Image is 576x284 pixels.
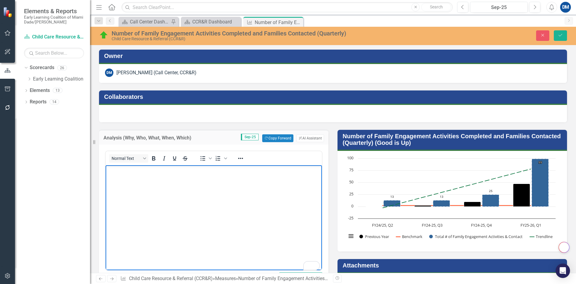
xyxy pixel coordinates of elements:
path: FY24-25, Q4, 10. Previous Year. [464,202,481,207]
button: DM [560,2,571,13]
div: Bullet list [198,154,213,163]
button: Search [421,3,451,11]
div: Call Center Dashboard [130,18,169,26]
button: View chart menu, Chart [347,232,355,240]
text: 100 [347,155,353,160]
text: FY24/25, Q2 [372,222,393,228]
path: FY24-25, Q4, 25. Total # of Family Engagement Activities & Contact. [482,195,499,207]
a: Measures [215,276,236,281]
text: FY25-26, Q1 [520,222,541,228]
div: Child Care Resource & Referral (CCR&R) [112,37,361,41]
button: Bold [148,154,159,163]
span: Normal Text [112,156,141,161]
path: FY25-26, Q1, 47. Previous Year. [513,184,530,207]
div: Number of Family Engagement Activities Completed and Families Contacted (Quarterly) [238,276,424,281]
button: Sep-25 [470,2,528,13]
h3: Owner [104,53,564,59]
text: 99 [538,160,542,164]
div: [PERSON_NAME] (Call Center, CCR&R) [116,69,196,76]
button: Underline [169,154,180,163]
h3: Number of Family Engagement Activities Completed and Families Contacted (Quarterly) (Good is Up) [343,133,564,146]
path: FY24-25, Q3, 13. Total # of Family Engagement Activities & Contact. [433,200,450,207]
div: Sep-25 [472,4,526,11]
text: 75 [349,167,353,173]
a: Reports [30,99,46,105]
path: FY25-26, Q1, 99. Total # of Family Engagement Activities & Contact. [532,159,549,207]
button: Show Previous Year [359,234,390,239]
text: FY24-25, Q4 [471,222,492,228]
button: Strikethrough [180,154,190,163]
button: Reveal or hide additional toolbar items [235,154,246,163]
div: Numbered list [213,154,228,163]
text: FY24-25, Q3 [422,222,442,228]
h3: Collaborators [104,93,564,100]
h3: Attachments [343,262,564,269]
button: Show Trendline [529,234,553,239]
input: Search Below... [24,48,84,58]
button: AI Assistant [296,134,324,142]
small: Early Learning Coalition of Miami Dade/[PERSON_NAME] [24,15,84,25]
h3: Analysis (Why, Who, What, When, Which) [103,135,217,141]
span: Search [430,5,443,9]
div: Number of Family Engagement Activities Completed and Families Contacted (Quarterly) [112,30,361,37]
div: CCR&R Dashboard [192,18,239,26]
a: CCR&R Dashboard [182,18,239,26]
span: Elements & Reports [24,8,84,15]
a: Call Center Dashboard [120,18,169,26]
div: Open Intercom Messenger [556,264,570,278]
a: Early Learning Coalition [33,76,90,83]
div: DM [105,69,113,77]
button: Copy Forward [262,134,293,142]
g: Previous Year, series 1 of 4. Bar series with 4 bars. [366,184,530,207]
span: Sep-25 [241,134,259,140]
button: Switch to old editor [279,272,322,283]
button: Show Total # of Family Engagement Activities & Contact [429,234,523,239]
text: 25 [489,189,493,193]
svg: Interactive chart [343,155,559,246]
path: FY24/25, Q2, 13. Total # of Family Engagement Activities & Contact. [384,200,400,207]
div: 13 [53,88,62,93]
div: » » [120,275,328,282]
text: 13 [440,194,443,199]
a: Scorecards [30,64,54,71]
path: FY24-25, Q3, 2. Previous Year. [415,206,431,207]
text: 0 [351,203,353,209]
text: -25 [348,215,353,221]
button: Show Benchmark [396,234,422,239]
img: Above Target [99,30,109,40]
text: 13 [390,194,394,199]
div: Chart. Highcharts interactive chart. [343,155,561,246]
button: Block Normal Text [109,154,148,163]
a: Child Care Resource & Referral (CCR&R) [129,276,213,281]
a: Child Care Resource & Referral (CCR&R) [24,34,84,41]
text: 50 [349,179,353,185]
text: 25 [349,191,353,197]
iframe: Rich Text Area [106,165,322,270]
input: Search ClearPoint... [121,2,453,13]
button: Italic [159,154,169,163]
img: ClearPoint Strategy [3,7,13,17]
g: Total # of Family Engagement Activities & Contact, series 3 of 4. Bar series with 4 bars. [384,159,549,207]
a: Elements [30,87,50,94]
div: Number of Family Engagement Activities Completed and Families Contacted (Quarterly) [255,19,302,26]
div: 14 [49,99,59,105]
div: 26 [57,65,67,70]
